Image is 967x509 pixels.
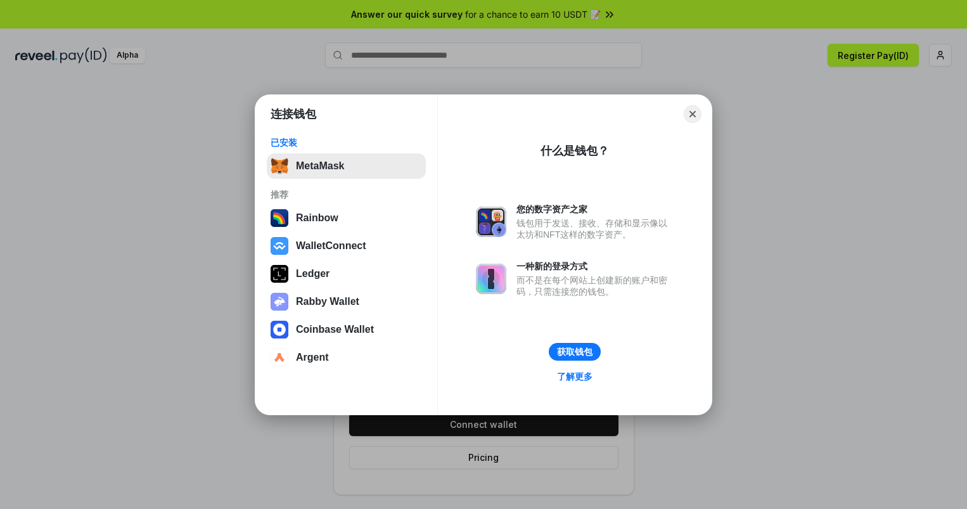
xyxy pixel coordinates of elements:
img: svg+xml,%3Csvg%20width%3D%2228%22%20height%3D%2228%22%20viewBox%3D%220%200%2028%2028%22%20fill%3D... [271,321,288,338]
div: 钱包用于发送、接收、存储和显示像以太坊和NFT这样的数字资产。 [516,217,674,240]
div: 一种新的登录方式 [516,261,674,272]
div: WalletConnect [296,240,366,252]
div: Rabby Wallet [296,296,359,307]
div: 了解更多 [557,371,592,382]
img: svg+xml,%3Csvg%20xmlns%3D%22http%3A%2F%2Fwww.w3.org%2F2000%2Fsvg%22%20width%3D%2228%22%20height%3... [271,265,288,283]
img: svg+xml,%3Csvg%20xmlns%3D%22http%3A%2F%2Fwww.w3.org%2F2000%2Fsvg%22%20fill%3D%22none%22%20viewBox... [476,264,506,294]
button: 获取钱包 [549,343,601,361]
img: svg+xml,%3Csvg%20width%3D%22120%22%20height%3D%22120%22%20viewBox%3D%220%200%20120%20120%22%20fil... [271,209,288,227]
button: MetaMask [267,153,426,179]
button: Close [684,105,701,123]
img: svg+xml,%3Csvg%20width%3D%2228%22%20height%3D%2228%22%20viewBox%3D%220%200%2028%2028%22%20fill%3D... [271,237,288,255]
div: 什么是钱包？ [541,143,609,158]
img: svg+xml,%3Csvg%20xmlns%3D%22http%3A%2F%2Fwww.w3.org%2F2000%2Fsvg%22%20fill%3D%22none%22%20viewBox... [271,293,288,311]
div: MetaMask [296,160,344,172]
button: Rainbow [267,205,426,231]
div: 推荐 [271,189,422,200]
div: 您的数字资产之家 [516,203,674,215]
div: 获取钱包 [557,346,592,358]
button: Ledger [267,261,426,287]
img: svg+xml,%3Csvg%20xmlns%3D%22http%3A%2F%2Fwww.w3.org%2F2000%2Fsvg%22%20fill%3D%22none%22%20viewBox... [476,207,506,237]
a: 了解更多 [549,368,600,385]
div: Rainbow [296,212,338,224]
button: WalletConnect [267,233,426,259]
button: Rabby Wallet [267,289,426,314]
img: svg+xml,%3Csvg%20fill%3D%22none%22%20height%3D%2233%22%20viewBox%3D%220%200%2035%2033%22%20width%... [271,157,288,175]
button: Argent [267,345,426,370]
div: 而不是在每个网站上创建新的账户和密码，只需连接您的钱包。 [516,274,674,297]
h1: 连接钱包 [271,106,316,122]
div: 已安装 [271,137,422,148]
img: svg+xml,%3Csvg%20width%3D%2228%22%20height%3D%2228%22%20viewBox%3D%220%200%2028%2028%22%20fill%3D... [271,349,288,366]
div: Ledger [296,268,330,280]
button: Coinbase Wallet [267,317,426,342]
div: Argent [296,352,329,363]
div: Coinbase Wallet [296,324,374,335]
